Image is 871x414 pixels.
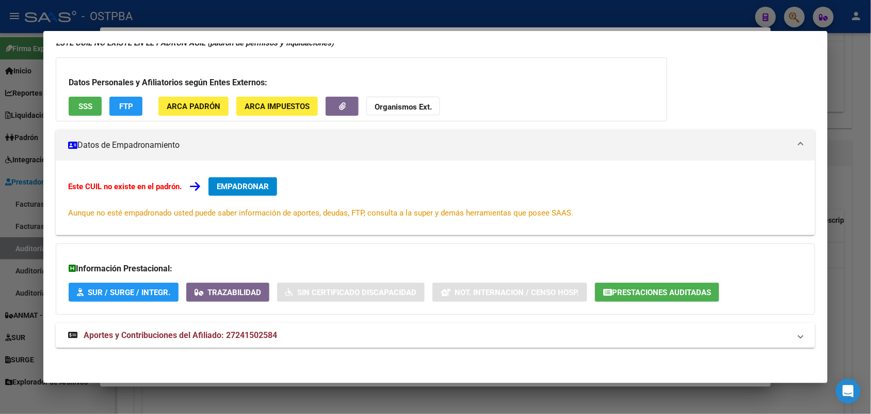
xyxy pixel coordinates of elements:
[56,323,815,348] mat-expansion-panel-header: Aportes y Contribuciones del Afiliado: 27241502584
[78,102,92,111] span: SSS
[88,288,170,297] span: SUR / SURGE / INTEGR.
[245,102,310,111] span: ARCA Impuestos
[297,288,416,297] span: Sin Certificado Discapacidad
[836,379,861,404] div: Open Intercom Messenger
[186,283,269,302] button: Trazabilidad
[208,177,277,196] button: EMPADRONAR
[366,97,440,116] button: Organismos Ext.
[109,97,142,116] button: FTP
[69,263,802,275] h3: Información Prestacional:
[217,182,269,191] span: EMPADRONAR
[432,283,587,302] button: Not. Internacion / Censo Hosp.
[69,283,179,302] button: SUR / SURGE / INTEGR.
[119,102,133,111] span: FTP
[236,97,318,116] button: ARCA Impuestos
[84,330,277,340] span: Aportes y Contribuciones del Afiliado: 27241502584
[595,283,719,302] button: Prestaciones Auditadas
[69,97,102,116] button: SSS
[56,161,815,235] div: Datos de Empadronamiento
[277,283,425,302] button: Sin Certificado Discapacidad
[207,288,261,297] span: Trazabilidad
[455,288,579,297] span: Not. Internacion / Censo Hosp.
[158,97,229,116] button: ARCA Padrón
[375,102,432,112] strong: Organismos Ext.
[612,288,711,297] span: Prestaciones Auditadas
[68,139,790,151] mat-panel-title: Datos de Empadronamiento
[68,208,573,218] span: Aunque no esté empadronado usted puede saber información de aportes, deudas, FTP, consulta a la s...
[56,38,334,48] strong: ESTE CUIL NO EXISTE EN EL PADRÓN ÁGIL (padrón de permisos y liquidaciones)
[69,76,654,89] h3: Datos Personales y Afiliatorios según Entes Externos:
[167,102,220,111] span: ARCA Padrón
[68,182,182,191] strong: Este CUIL no existe en el padrón.
[56,130,815,161] mat-expansion-panel-header: Datos de Empadronamiento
